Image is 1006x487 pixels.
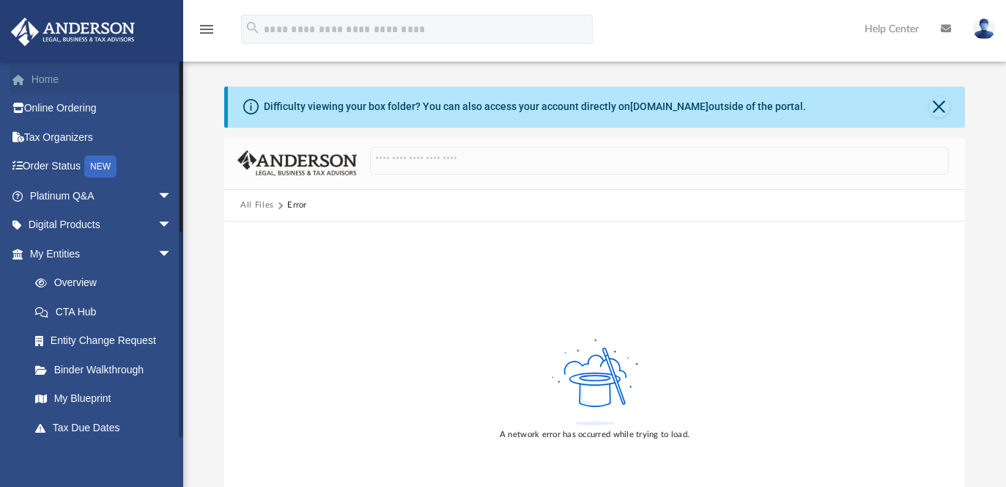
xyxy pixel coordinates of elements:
[370,147,949,175] input: Search files and folders
[21,268,194,298] a: Overview
[264,99,806,114] div: Difficulty viewing your box folder? You can also access your account directly on outside of the p...
[10,152,194,182] a: Order StatusNEW
[10,94,194,123] a: Online Ordering
[21,355,194,384] a: Binder Walkthrough
[21,384,187,414] a: My Blueprint
[158,181,187,211] span: arrow_drop_down
[84,155,116,177] div: NEW
[21,413,194,442] a: Tax Due Dates
[158,210,187,241] span: arrow_drop_down
[10,239,194,268] a: My Entitiesarrow_drop_down
[198,21,215,38] i: menu
[973,18,995,40] img: User Pic
[10,181,194,210] a: Platinum Q&Aarrow_drop_down
[240,199,274,212] button: All Files
[10,210,194,240] a: Digital Productsarrow_drop_down
[21,297,194,326] a: CTA Hub
[158,239,187,269] span: arrow_drop_down
[21,326,194,356] a: Entity Change Request
[500,428,689,442] div: A network error has occurred while trying to load.
[287,199,306,212] div: Error
[198,28,215,38] a: menu
[630,100,709,112] a: [DOMAIN_NAME]
[10,65,194,94] a: Home
[7,18,139,46] img: Anderson Advisors Platinum Portal
[929,97,950,117] button: Close
[10,122,194,152] a: Tax Organizers
[245,20,261,36] i: search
